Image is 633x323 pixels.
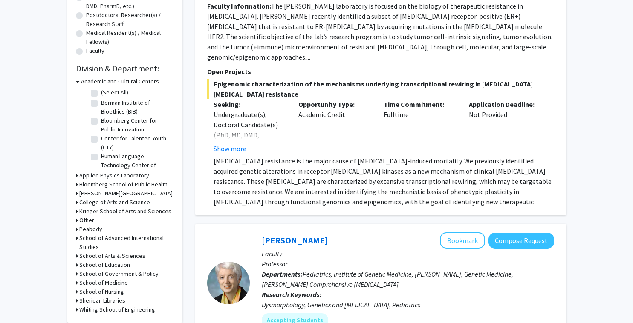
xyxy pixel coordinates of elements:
div: Academic Credit [292,99,377,154]
p: Open Projects [207,66,554,77]
h3: [PERSON_NAME][GEOGRAPHIC_DATA] [79,189,173,198]
p: Faculty [262,249,554,259]
h2: Division & Department: [76,63,174,74]
label: Postdoctoral Researcher(s) / Research Staff [86,11,174,29]
p: [MEDICAL_DATA] resistance is the major cause of [MEDICAL_DATA]-induced mortality. We previously i... [214,156,554,217]
div: Fulltime [377,99,462,154]
fg-read-more: The [PERSON_NAME] laboratory is focused on the biology of therapeutic resistance in [MEDICAL_DATA... [207,2,553,61]
h3: School of Education [79,260,130,269]
a: [PERSON_NAME] [262,235,327,246]
h3: College of Arts and Science [79,198,150,207]
label: Faculty [86,46,104,55]
h3: Peabody [79,225,102,234]
h3: Whiting School of Engineering [79,305,155,314]
h3: Applied Physics Laboratory [79,171,149,180]
h3: Other [79,216,94,225]
span: Pediatrics, Institute of Genetic Medicine, [PERSON_NAME], Genetic Medicine, [PERSON_NAME] Compreh... [262,270,513,289]
p: Professor [262,259,554,269]
b: Faculty Information: [207,2,271,10]
iframe: Chat [6,285,36,317]
div: Dysmorphology, Genetics and [MEDICAL_DATA], Pediatrics [262,300,554,310]
label: Berman Institute of Bioethics (BIB) [101,98,172,116]
h3: Bloomberg School of Public Health [79,180,168,189]
div: Not Provided [462,99,548,154]
button: Show more [214,143,246,154]
label: Center for Talented Youth (CTY) [101,134,172,152]
h3: School of Arts & Sciences [79,252,145,260]
h3: Krieger School of Arts and Sciences [79,207,171,216]
h3: Sheridan Libraries [79,296,125,305]
h3: School of Advanced International Studies [79,234,174,252]
label: Medical Resident(s) / Medical Fellow(s) [86,29,174,46]
div: Undergraduate(s), Doctoral Candidate(s) (PhD, MD, DMD, PharmD, etc.), Postdoctoral Researcher(s) ... [214,109,286,201]
p: Application Deadline: [469,99,541,109]
button: Compose Request to Joann Bodurtha [488,233,554,249]
h3: School of Government & Policy [79,269,159,278]
label: Bloomberg Center for Public Innovation [101,116,172,134]
p: Seeking: [214,99,286,109]
b: Research Keywords: [262,290,322,299]
label: Human Language Technology Center of Excellence (HLTCOE) [101,152,172,179]
label: (Select All) [101,88,128,97]
span: Epigenomic characterization of the mechanisms underlying transcriptional rewiring in [MEDICAL_DAT... [207,79,554,99]
b: Departments: [262,270,303,278]
h3: School of Nursing [79,287,124,296]
p: Opportunity Type: [298,99,371,109]
h3: School of Medicine [79,278,128,287]
button: Add Joann Bodurtha to Bookmarks [440,232,485,249]
h3: Academic and Cultural Centers [81,77,159,86]
p: Time Commitment: [384,99,456,109]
